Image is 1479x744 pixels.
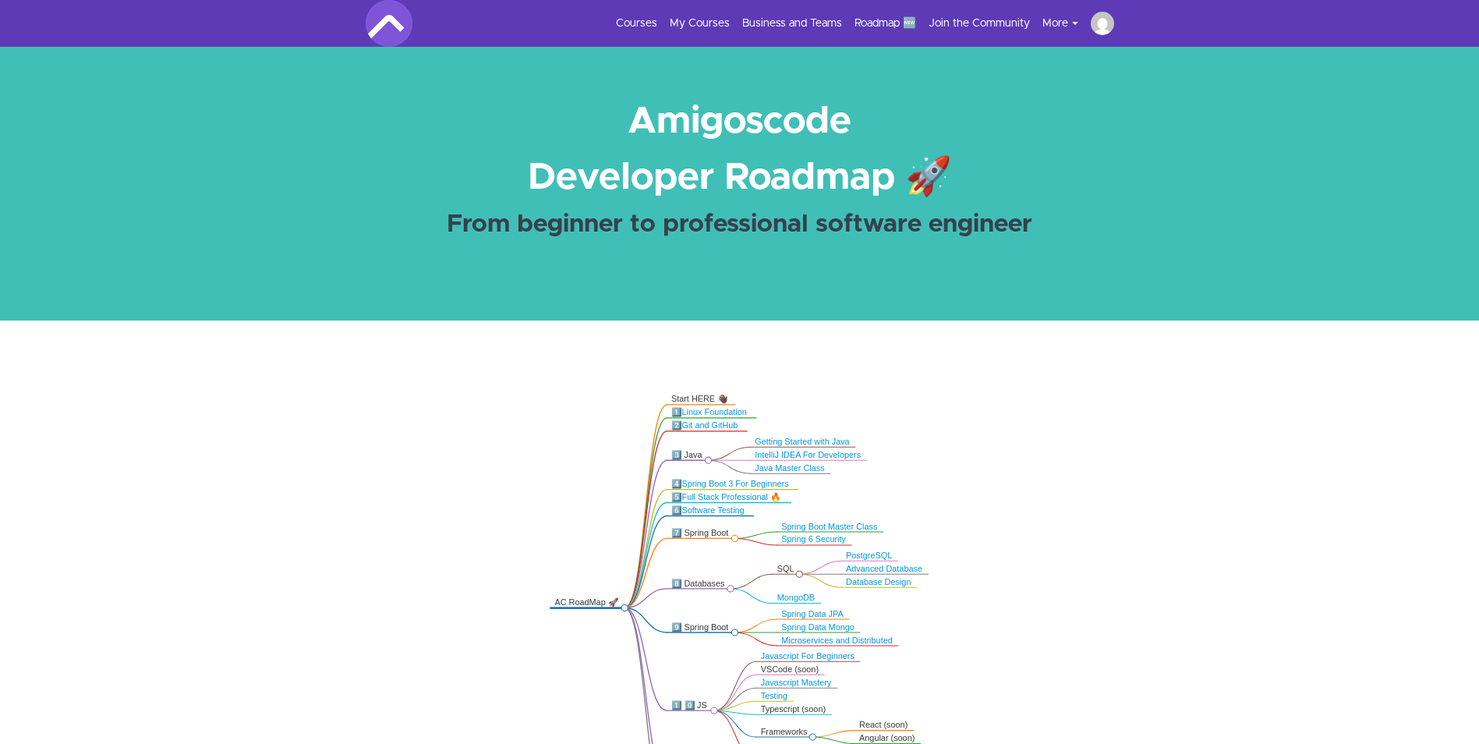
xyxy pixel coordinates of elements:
[628,103,851,140] strong: Amigoscode
[755,437,851,446] a: Getting Started with Java
[682,493,781,502] a: Full Stack Professional 🔥
[755,450,862,459] a: IntelliJ IDEA For Developers
[682,421,738,430] a: Git and GitHub
[860,733,916,744] div: Angular (soon)
[782,609,844,618] a: Spring Data JPA
[742,16,842,31] a: Business and Teams
[777,593,815,603] a: MongoDB
[555,597,621,608] div: AC RoadMap 🚀
[929,16,1030,31] a: Join the Community
[847,577,911,586] a: Database Design
[682,506,745,515] a: Software Testing
[1091,12,1114,35] img: peguynya@gmail.com
[761,692,787,701] a: Testing
[755,463,825,473] a: Java Master Class
[671,579,727,590] div: 8️⃣ Databases
[761,678,832,688] a: Javascript Mastery
[671,420,742,431] div: 2️⃣
[782,636,893,645] a: Microservices and Distributed
[761,727,808,738] div: Frameworks
[761,704,826,715] div: Typescript (soon)
[670,16,730,31] a: My Courses
[528,159,952,197] strong: Developer Roadmap 🚀
[1042,16,1091,31] button: More
[782,522,878,531] a: Spring Boot Master Class
[854,16,916,31] a: Roadmap 🆕
[671,528,731,539] div: 7️⃣ Spring Boot
[447,212,1032,237] strong: From beginner to professional software engineer
[671,492,786,503] div: 5️⃣
[682,408,747,417] a: Linux Foundation
[777,564,795,575] div: SQL
[682,480,789,489] a: Spring Boot 3 For Beginners
[782,535,847,544] a: Spring 6 Security
[671,394,730,405] div: Start HERE 👋🏿
[671,622,731,633] div: 9️⃣ Spring Boot
[847,564,923,573] a: Advanced Database
[671,700,710,711] div: 1️⃣ 0️⃣ JS
[671,479,793,490] div: 4️⃣
[761,664,819,675] div: VSCode (soon)
[761,652,854,661] a: Javascript For Beginners
[671,505,748,516] div: 6️⃣
[616,16,657,31] a: Courses
[782,622,855,632] a: Spring Data Mongo
[847,551,893,561] a: PostgreSQL
[671,407,752,418] div: 1️⃣
[860,720,909,731] div: React (soon)
[671,450,704,461] div: 3️⃣ Java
